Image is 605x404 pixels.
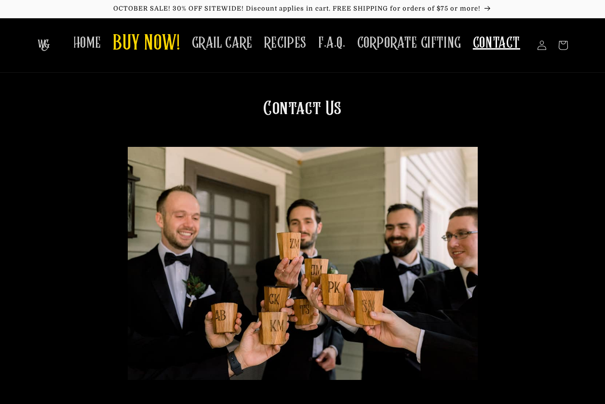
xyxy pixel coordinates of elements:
[357,34,461,52] span: CORPORATE GIFTING
[473,34,520,52] span: CONTACT
[258,28,312,58] a: RECIPES
[113,31,180,57] span: BUY NOW!
[128,97,478,388] h1: Contact Us
[467,28,526,58] a: CONTACT
[73,34,101,52] span: HOME
[107,25,186,63] a: BUY NOW!
[186,28,258,58] a: GRAIL CARE
[38,39,50,51] img: The Whiskey Grail
[351,28,467,58] a: CORPORATE GIFTING
[67,28,107,58] a: HOME
[10,5,595,13] p: OCTOBER SALE! 30% OFF SITEWIDE! Discount applies in cart. FREE SHIPPING for orders of $75 or more!
[192,34,253,52] span: GRAIL CARE
[312,28,351,58] a: F.A.Q.
[318,34,346,52] span: F.A.Q.
[264,34,307,52] span: RECIPES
